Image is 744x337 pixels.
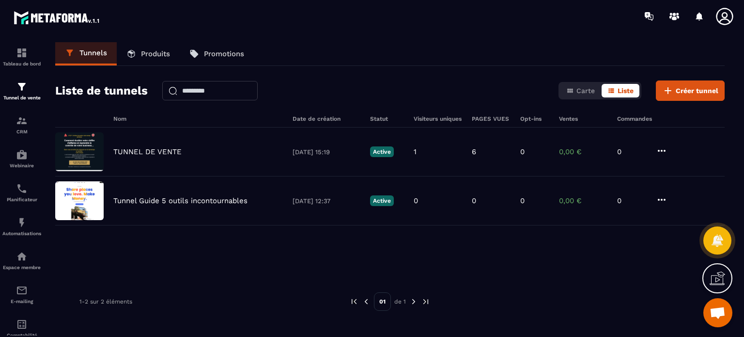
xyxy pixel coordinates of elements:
p: CRM [2,129,41,134]
button: Liste [602,84,639,97]
p: Tunnel de vente [2,95,41,100]
h2: Liste de tunnels [55,81,148,100]
a: Tunnels [55,42,117,65]
a: formationformationTableau de bord [2,40,41,74]
a: automationsautomationsAutomatisations [2,209,41,243]
p: de 1 [394,298,406,305]
p: 6 [472,147,476,156]
h6: Opt-ins [520,115,549,122]
p: 1-2 sur 2 éléments [79,298,132,305]
h6: Commandes [617,115,652,122]
img: email [16,285,28,296]
img: formation [16,115,28,127]
p: 0 [617,196,646,205]
img: automations [16,251,28,262]
a: formationformationTunnel de vente [2,74,41,108]
p: Promotions [204,49,244,58]
p: 0,00 € [559,147,607,156]
img: prev [362,297,371,306]
img: logo [14,9,101,26]
h6: Nom [113,115,283,122]
img: formation [16,47,28,59]
p: E-mailing [2,299,41,304]
p: Webinaire [2,163,41,168]
button: Créer tunnel [656,80,725,101]
p: Automatisations [2,231,41,236]
p: 0 [617,147,646,156]
img: prev [350,297,358,306]
img: formation [16,81,28,93]
img: accountant [16,319,28,330]
a: automationsautomationsWebinaire [2,142,41,176]
img: scheduler [16,183,28,194]
span: Carte [576,87,595,95]
p: Produits [141,49,170,58]
p: Tunnel Guide 5 outils incontournables [113,196,248,205]
button: Carte [560,84,601,97]
img: next [421,297,430,306]
a: emailemailE-mailing [2,277,41,311]
a: Produits [117,42,180,65]
p: 0 [520,147,525,156]
p: Espace membre [2,265,41,270]
h6: Statut [370,115,404,122]
img: image [55,181,104,220]
p: Active [370,146,394,157]
a: Ouvrir le chat [703,298,732,327]
p: [DATE] 15:19 [293,148,360,156]
h6: Ventes [559,115,607,122]
a: Promotions [180,42,254,65]
p: 1 [414,147,417,156]
span: Liste [618,87,634,95]
span: Créer tunnel [676,86,718,96]
a: schedulerschedulerPlanificateur [2,176,41,209]
img: automations [16,149,28,160]
h6: Visiteurs uniques [414,115,462,122]
img: automations [16,217,28,228]
p: 01 [374,292,391,311]
img: next [409,297,418,306]
p: Tunnels [79,48,107,57]
h6: Date de création [293,115,360,122]
p: [DATE] 12:37 [293,197,360,205]
p: Planificateur [2,197,41,202]
p: Tableau de bord [2,61,41,66]
a: automationsautomationsEspace membre [2,243,41,277]
img: image [55,132,104,171]
p: 0 [472,196,476,205]
a: formationformationCRM [2,108,41,142]
h6: PAGES VUES [472,115,511,122]
p: TUNNEL DE VENTE [113,147,182,156]
p: Active [370,195,394,206]
p: 0,00 € [559,196,607,205]
p: 0 [520,196,525,205]
p: 0 [414,196,418,205]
